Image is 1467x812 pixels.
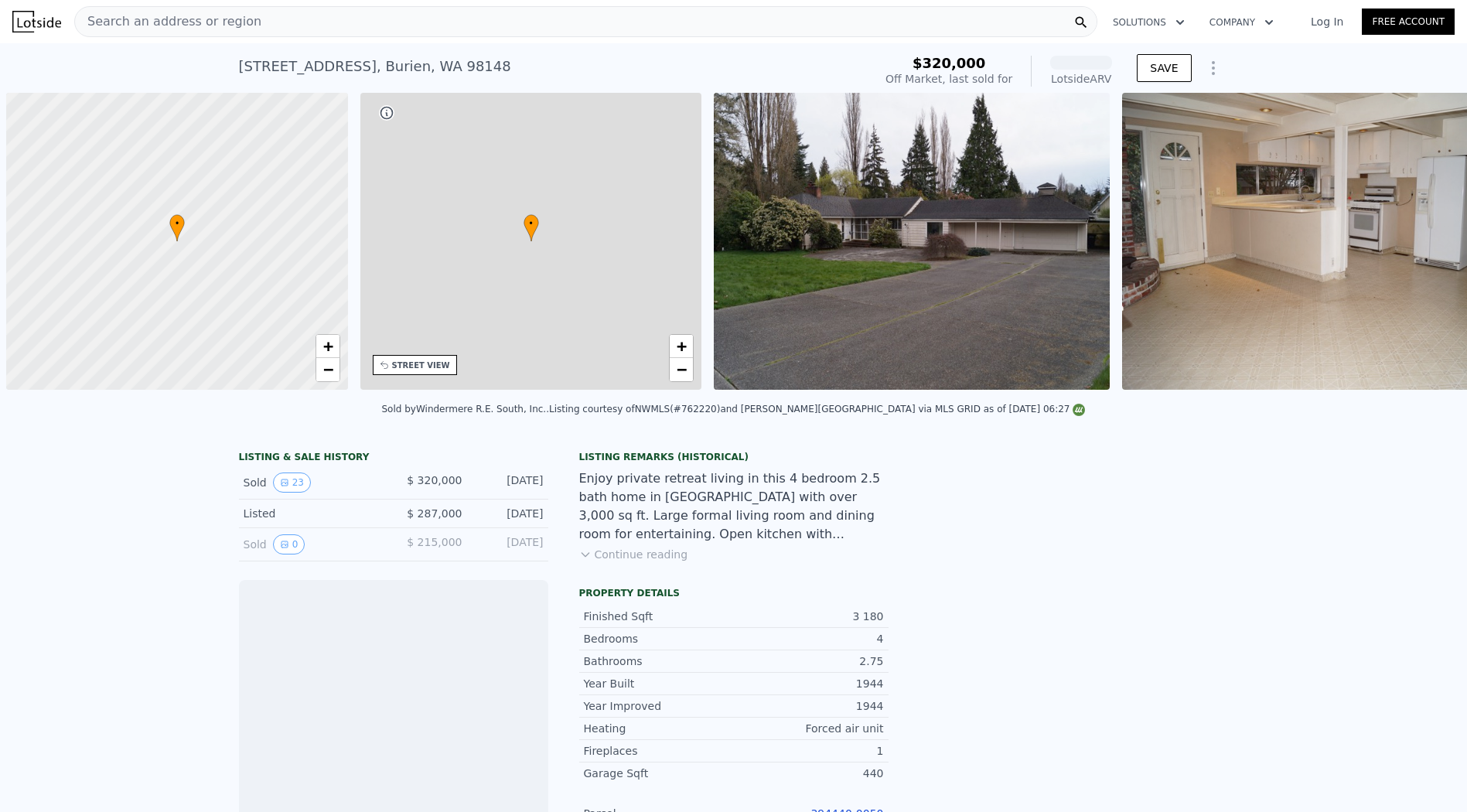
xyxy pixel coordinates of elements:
span: $ 320,000 [407,474,462,486]
div: [DATE] [475,506,544,521]
img: Lotside [12,11,61,32]
span: • [169,217,185,230]
div: Listing Remarks (Historical) [579,451,889,463]
a: Zoom out [316,358,339,381]
div: 2.75 [734,653,884,669]
span: $ 215,000 [407,536,462,548]
a: Log In [1292,14,1362,29]
span: Search an address or region [75,12,261,31]
img: NWMLS Logo [1073,404,1085,416]
span: • [524,217,539,230]
div: Fireplaces [584,743,734,759]
img: Sale: 150333172 Parcel: 97994880 [714,93,1110,390]
span: − [677,360,687,379]
button: Solutions [1100,9,1197,36]
div: Garage Sqft [584,766,734,781]
a: Zoom in [670,335,693,358]
div: • [169,214,185,241]
div: Forced air unit [734,721,884,736]
div: • [524,214,539,241]
div: 3 180 [734,609,884,624]
a: Free Account [1362,9,1455,35]
button: SAVE [1137,54,1191,82]
div: Enjoy private retreat living in this 4 bedroom 2.5 bath home in [GEOGRAPHIC_DATA] with over 3,000... [579,469,889,544]
div: [STREET_ADDRESS] , Burien , WA 98148 [239,56,511,77]
div: 440 [734,766,884,781]
button: View historical data [273,534,305,554]
div: 1944 [734,676,884,691]
div: Sold [244,534,381,554]
span: + [677,336,687,356]
div: Year Built [584,676,734,691]
div: 1 [734,743,884,759]
div: Property details [579,587,889,599]
div: Listed [244,506,381,521]
div: Sold by Windermere R.E. South, Inc. . [382,404,549,415]
button: Show Options [1198,53,1229,84]
div: [DATE] [475,534,544,554]
div: LISTING & SALE HISTORY [239,451,548,466]
div: Sold [244,473,381,493]
div: Year Improved [584,698,734,714]
div: 4 [734,631,884,647]
span: $ 287,000 [407,507,462,520]
div: Finished Sqft [584,609,734,624]
div: Lotside ARV [1050,71,1112,87]
div: Off Market, last sold for [885,71,1012,87]
div: [DATE] [475,473,544,493]
button: Company [1197,9,1286,36]
div: Bedrooms [584,631,734,647]
a: Zoom out [670,358,693,381]
div: Listing courtesy of NWMLS (#762220) and [PERSON_NAME][GEOGRAPHIC_DATA] via MLS GRID as of [DATE] ... [549,404,1086,415]
span: + [322,336,333,356]
button: View historical data [273,473,311,493]
div: 1944 [734,698,884,714]
a: Zoom in [316,335,339,358]
div: STREET VIEW [392,360,450,371]
button: Continue reading [579,547,688,562]
span: $320,000 [913,55,986,71]
div: Heating [584,721,734,736]
div: Bathrooms [584,653,734,669]
span: − [322,360,333,379]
